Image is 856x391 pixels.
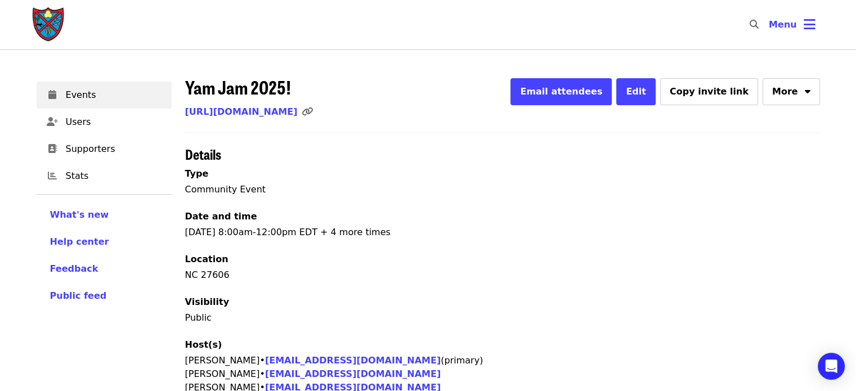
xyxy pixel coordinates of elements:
[185,311,820,325] p: Public
[66,142,163,156] span: Supporters
[670,86,749,97] span: Copy invite link
[37,82,172,109] a: Events
[50,235,158,249] a: Help center
[48,89,56,100] i: calendar icon
[760,11,824,38] button: Toggle account menu
[66,169,163,183] span: Stats
[265,368,441,379] a: [EMAIL_ADDRESS][DOMAIN_NAME]
[47,116,58,127] i: user-plus icon
[804,16,815,33] i: bars icon
[185,106,298,117] a: [URL][DOMAIN_NAME]
[616,78,656,105] button: Edit
[805,84,810,95] i: sort-down icon
[185,339,222,350] span: Host(s)
[37,163,172,190] a: Stats
[185,211,257,222] span: Date and time
[48,170,57,181] i: chart-bar icon
[32,7,66,43] img: Society of St. Andrew - Home
[37,109,172,136] a: Users
[48,143,57,154] i: address-book icon
[50,236,109,247] span: Help center
[185,296,230,307] span: Visibility
[818,353,845,380] div: Open Intercom Messenger
[185,74,291,100] span: Yam Jam 2025!
[185,168,209,179] span: Type
[520,86,602,97] span: Email attendees
[185,184,266,195] span: Community Event
[50,208,158,222] a: What's new
[185,254,228,264] span: Location
[185,268,820,282] div: NC 27606
[185,144,221,164] span: Details
[772,85,798,98] span: More
[265,355,441,366] a: [EMAIL_ADDRESS][DOMAIN_NAME]
[765,11,774,38] input: Search
[50,290,107,301] span: Public feed
[763,78,820,105] button: More
[660,78,758,105] button: Copy invite link
[626,86,646,97] span: Edit
[302,106,313,117] i: link icon
[66,88,163,102] span: Events
[510,78,612,105] button: Email attendees
[50,289,158,303] a: Public feed
[769,19,797,30] span: Menu
[302,106,320,117] span: Click to copy link!
[750,19,759,30] i: search icon
[66,115,163,129] span: Users
[37,136,172,163] a: Supporters
[50,209,109,220] span: What's new
[50,262,98,276] button: Feedback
